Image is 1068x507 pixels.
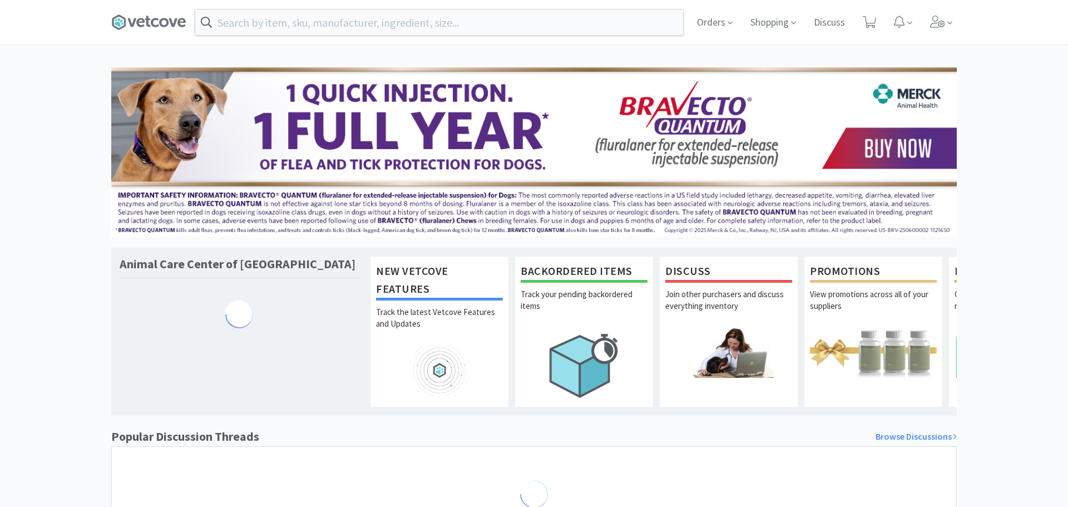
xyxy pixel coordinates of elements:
p: Track your pending backordered items [521,288,647,327]
img: hero_feature_roadmap.png [376,345,503,396]
p: Join other purchasers and discuss everything inventory [665,288,792,327]
p: Track the latest Vetcove Features and Updates [376,306,503,345]
h1: Backordered Items [521,262,647,283]
h1: Promotions [810,262,937,283]
p: View promotions across all of your suppliers [810,288,937,327]
a: DiscussJoin other purchasers and discuss everything inventory [659,256,798,407]
a: Discuss [809,18,849,28]
h1: Discuss [665,262,792,283]
a: Browse Discussions [876,430,957,444]
a: Backordered ItemsTrack your pending backordered items [515,256,654,407]
img: hero_promotions.png [810,327,937,378]
a: PromotionsView promotions across all of your suppliers [804,256,943,407]
input: Search by item, sku, manufacturer, ingredient, size... [195,9,683,35]
img: hero_discuss.png [665,327,792,378]
a: New Vetcove FeaturesTrack the latest Vetcove Features and Updates [370,256,509,407]
h1: Popular Discussion Threads [111,427,259,446]
h1: New Vetcove Features [376,262,503,301]
h1: Animal Care Center of [GEOGRAPHIC_DATA] [120,256,355,272]
img: 3ffb5edee65b4d9ab6d7b0afa510b01f.jpg [111,67,957,237]
img: hero_backorders.png [521,327,647,403]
